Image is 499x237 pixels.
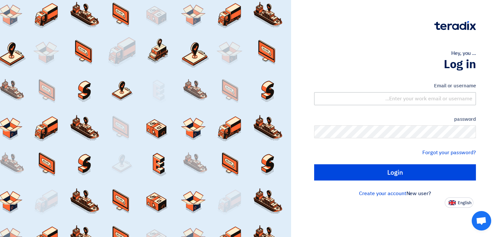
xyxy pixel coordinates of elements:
[422,149,476,156] a: Forgot your password?
[359,190,406,197] a: Create your account
[454,116,476,123] font: password
[314,92,476,105] input: Enter your work email or username...
[445,197,473,208] button: English
[434,21,476,30] img: Teradix logo
[451,49,476,57] font: Hey, you ...
[406,190,431,197] font: New user?
[458,200,471,206] font: English
[444,56,476,73] font: Log in
[449,200,456,205] img: en-US.png
[472,211,491,231] a: Open chat
[314,164,476,181] input: Login
[434,82,476,89] font: Email or username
